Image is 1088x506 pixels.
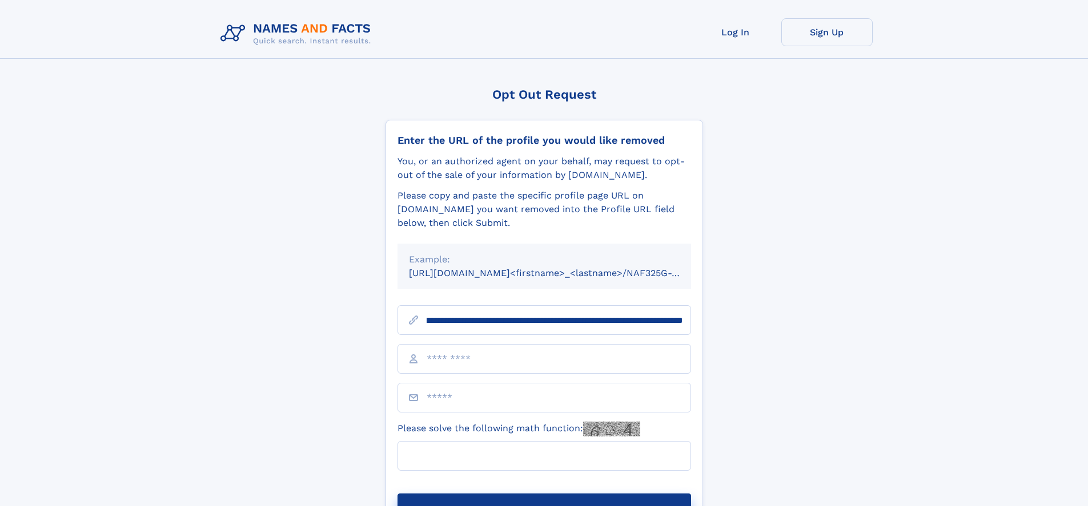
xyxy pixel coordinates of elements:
[409,268,713,278] small: [URL][DOMAIN_NAME]<firstname>_<lastname>/NAF325G-xxxxxxxx
[386,87,703,102] div: Opt Out Request
[398,134,691,147] div: Enter the URL of the profile you would like removed
[398,422,640,436] label: Please solve the following math function:
[409,253,680,266] div: Example:
[216,18,380,49] img: Logo Names and Facts
[398,189,691,230] div: Please copy and paste the specific profile page URL on [DOMAIN_NAME] you want removed into the Pr...
[398,155,691,182] div: You, or an authorized agent on your behalf, may request to opt-out of the sale of your informatio...
[690,18,781,46] a: Log In
[781,18,873,46] a: Sign Up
